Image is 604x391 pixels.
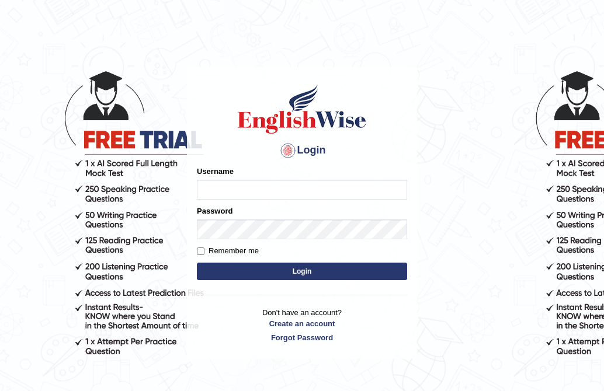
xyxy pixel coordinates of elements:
[235,83,369,135] img: Logo of English Wise sign in for intelligent practice with AI
[197,247,204,255] input: Remember me
[197,205,232,217] label: Password
[197,263,407,280] button: Login
[197,332,407,343] a: Forgot Password
[197,318,407,329] a: Create an account
[197,307,407,343] p: Don't have an account?
[197,166,234,177] label: Username
[197,245,259,257] label: Remember me
[197,141,407,160] h4: Login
